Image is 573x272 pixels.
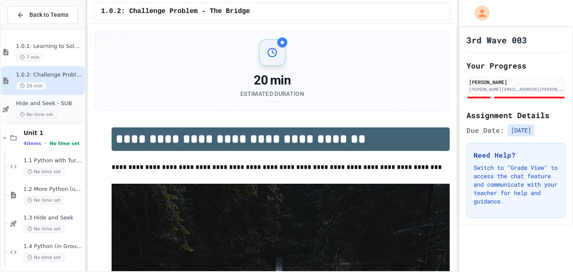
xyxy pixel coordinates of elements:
[16,82,46,90] span: 20 min
[101,6,250,16] span: 1.0.2: Challenge Problem - The Bridge
[240,90,304,98] div: Estimated Duration
[16,100,83,107] span: Hide and Seek - SUB
[16,43,83,50] span: 1.0.1: Learning to Solve Hard Problems
[23,243,83,250] span: 1.4 Python (in Groups)
[23,254,65,261] span: No time set
[474,164,558,206] p: Switch to "Grade View" to access the chat feature and communicate with your teacher for help and ...
[23,157,83,164] span: 1.1 Python with Turtle
[466,109,565,121] h2: Assignment Details
[466,3,492,23] div: My Account
[474,150,558,160] h3: Need Help?
[469,78,563,86] div: [PERSON_NAME]
[23,168,65,176] span: No time set
[23,129,83,137] span: Unit 1
[8,6,78,24] button: Back to Teams
[16,53,43,61] span: 7 min
[469,86,563,92] div: [PERSON_NAME][EMAIL_ADDRESS][PERSON_NAME][DOMAIN_NAME]
[508,124,534,136] span: [DATE]
[44,140,46,147] span: •
[23,214,83,222] span: 1.3 Hide and Seek
[466,34,527,46] h1: 3rd Wave 003
[16,71,83,79] span: 1.0.2: Challenge Problem - The Bridge
[29,11,68,19] span: Back to Teams
[23,196,65,204] span: No time set
[16,111,57,119] span: No time set
[466,60,565,71] h2: Your Progress
[23,186,83,193] span: 1.2 More Python (using Turtle)
[23,225,65,233] span: No time set
[240,73,304,88] div: 20 min
[466,125,504,135] span: Due Date:
[23,141,41,146] span: 4 items
[49,141,80,146] span: No time set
